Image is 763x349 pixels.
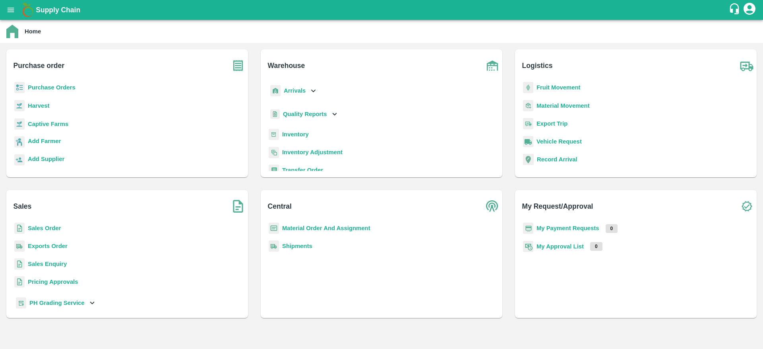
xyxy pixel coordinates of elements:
[482,196,502,216] img: central
[14,258,25,270] img: sales
[268,201,292,212] b: Central
[269,82,318,100] div: Arrivals
[737,56,757,76] img: truck
[282,149,343,155] a: Inventory Adjustment
[269,223,279,234] img: centralMaterial
[282,131,309,138] a: Inventory
[606,224,618,233] p: 0
[268,60,305,71] b: Warehouse
[28,225,61,231] a: Sales Order
[537,156,577,163] a: Record Arrival
[36,6,80,14] b: Supply Chain
[14,60,64,71] b: Purchase order
[536,243,584,250] a: My Approval List
[283,111,327,117] b: Quality Reports
[28,261,67,267] a: Sales Enquiry
[536,103,590,109] a: Material Movement
[14,240,25,252] img: shipments
[523,100,533,112] img: material
[270,85,281,97] img: whArrival
[737,196,757,216] img: check
[14,82,25,93] img: reciept
[6,25,18,38] img: home
[536,225,599,231] a: My Payment Requests
[28,137,61,147] a: Add Farmer
[523,82,533,93] img: fruit
[28,121,68,127] a: Captive Farms
[16,297,26,309] img: whTracker
[14,294,97,312] div: PH Grading Service
[14,201,32,212] b: Sales
[523,154,534,165] img: recordArrival
[270,109,280,119] img: qualityReport
[28,155,64,165] a: Add Supplier
[28,279,78,285] a: Pricing Approvals
[522,60,553,71] b: Logistics
[269,106,339,122] div: Quality Reports
[14,100,25,112] img: harvest
[14,154,25,166] img: supplier
[523,240,533,252] img: approval
[28,138,61,144] b: Add Farmer
[523,118,533,130] img: delivery
[14,136,25,148] img: farmer
[269,129,279,140] img: whInventory
[522,201,593,212] b: My Request/Approval
[269,147,279,158] img: inventory
[742,2,757,18] div: account of current user
[282,167,323,173] a: Transfer Order
[728,3,742,17] div: customer-support
[14,118,25,130] img: harvest
[28,156,64,162] b: Add Supplier
[28,84,76,91] a: Purchase Orders
[29,300,85,306] b: PH Grading Service
[269,240,279,252] img: shipments
[25,28,41,35] b: Home
[36,4,728,16] a: Supply Chain
[523,223,533,234] img: payment
[28,243,68,249] a: Exports Order
[20,2,36,18] img: logo
[282,225,370,231] a: Material Order And Assignment
[482,56,502,76] img: warehouse
[536,120,567,127] a: Export Trip
[523,136,533,147] img: vehicle
[284,87,306,94] b: Arrivals
[14,276,25,288] img: sales
[590,242,602,251] p: 0
[228,56,248,76] img: purchase
[14,223,25,234] img: sales
[28,103,49,109] a: Harvest
[282,243,312,249] a: Shipments
[536,138,582,145] a: Vehicle Request
[2,1,20,19] button: open drawer
[228,196,248,216] img: soSales
[536,84,581,91] a: Fruit Movement
[269,165,279,176] img: whTransfer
